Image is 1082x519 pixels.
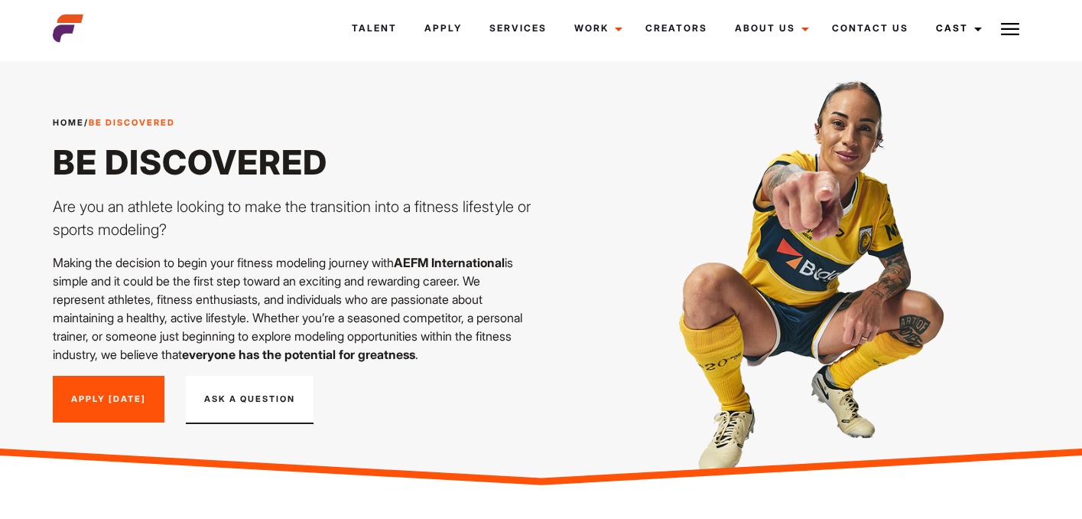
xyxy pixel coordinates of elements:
p: Are you an athlete looking to make the transition into a fitness lifestyle or sports modeling? [53,195,532,241]
span: / [53,116,175,129]
strong: AEFM International [394,255,505,270]
a: Apply [411,8,476,49]
a: Services [476,8,560,49]
h1: Be Discovered [53,142,532,183]
a: Apply [DATE] [53,376,164,423]
p: Making the decision to begin your fitness modeling journey with is simple and it could be the fir... [53,253,532,364]
strong: everyone has the potential for greatness [182,347,415,362]
a: Contact Us [818,8,922,49]
a: Talent [338,8,411,49]
img: Burger icon [1001,20,1019,38]
strong: Be Discovered [89,117,175,128]
a: Home [53,117,84,128]
a: About Us [721,8,818,49]
img: cropped-aefm-brand-fav-22-square.png [53,13,83,44]
a: Cast [922,8,991,49]
button: Ask A Question [186,376,314,425]
a: Creators [632,8,721,49]
a: Work [560,8,632,49]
